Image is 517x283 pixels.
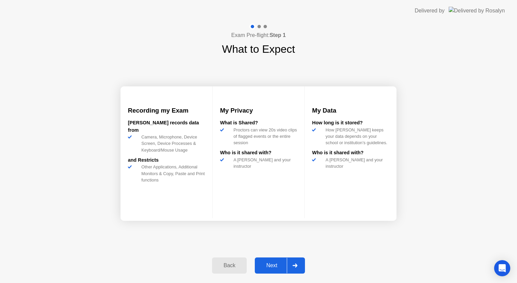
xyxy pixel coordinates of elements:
div: A [PERSON_NAME] and your instructor [231,157,297,169]
button: Next [255,257,305,274]
div: How [PERSON_NAME] keeps your data depends on your school or institution’s guidelines. [323,127,389,146]
div: Who is it shared with? [312,149,389,157]
div: What is Shared? [220,119,297,127]
div: Back [214,262,245,269]
div: Camera, Microphone, Device Screen, Device Processes & Keyboard/Mouse Usage [139,134,205,153]
h3: My Privacy [220,106,297,115]
div: Next [257,262,287,269]
div: Proctors can view 20s video clips of flagged events or the entire session [231,127,297,146]
div: [PERSON_NAME] records data from [128,119,205,134]
div: Other Applications, Additional Monitors & Copy, Paste and Print functions [139,164,205,183]
div: and Restricts [128,157,205,164]
img: Delivered by Rosalyn [449,7,505,14]
b: Step 1 [270,32,286,38]
div: Who is it shared with? [220,149,297,157]
button: Back [212,257,247,274]
div: How long is it stored? [312,119,389,127]
div: Open Intercom Messenger [494,260,510,276]
h1: What to Expect [222,41,295,57]
h3: My Data [312,106,389,115]
h4: Exam Pre-flight: [231,31,286,39]
div: A [PERSON_NAME] and your instructor [323,157,389,169]
div: Delivered by [415,7,445,15]
h3: Recording my Exam [128,106,205,115]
